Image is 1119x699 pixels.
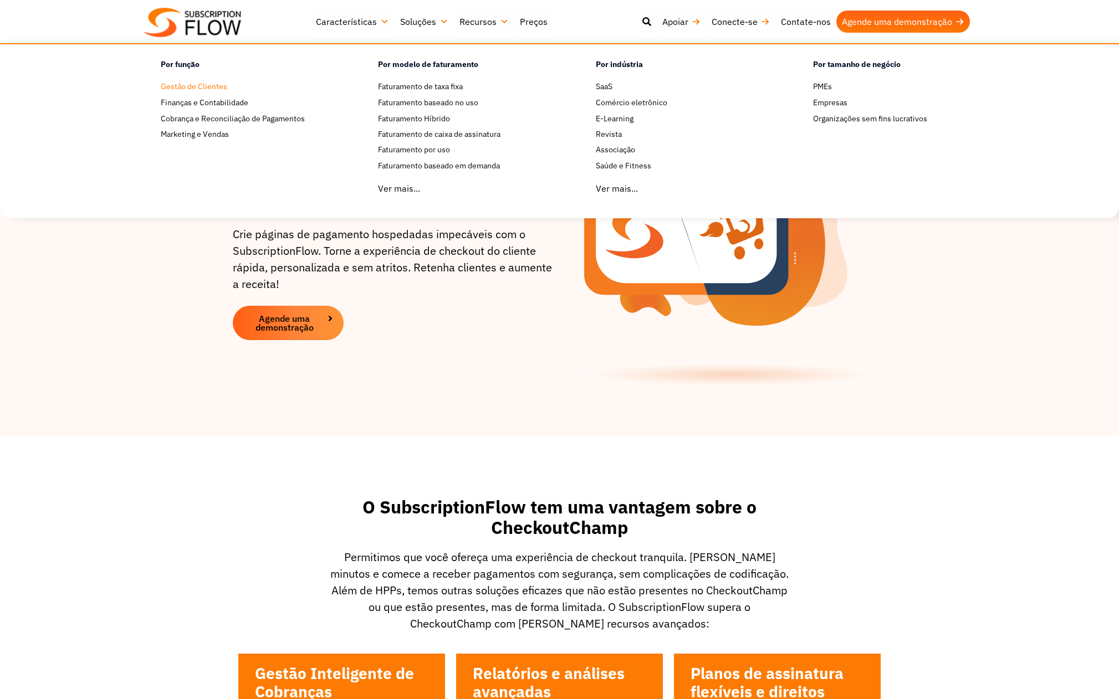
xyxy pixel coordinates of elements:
font: Conecte-se [712,16,758,27]
font: Faturamento por uso [378,145,450,155]
a: Associação [596,143,775,157]
font: Agende uma demonstração [842,16,952,27]
a: Gestão de Clientes [161,80,340,93]
font: Faturamento baseado em demanda [378,161,500,171]
a: Marketing e Vendas [161,128,340,141]
font: Permitimos que você ofereça uma experiência de checkout tranquila. [PERSON_NAME] minutos e comece... [330,549,789,631]
font: Contate-nos [781,16,831,27]
font: Características [316,16,377,27]
a: Faturamento Híbrido [378,112,557,125]
font: Revista [596,129,622,139]
font: E-Learning [596,114,633,124]
font: Preços [520,16,548,27]
font: Faturamento de caixa de assinatura [378,129,500,139]
a: E-Learning [596,112,775,125]
font: Gestão de Clientes [161,81,227,91]
font: Organizações sem fins lucrativos [813,114,927,124]
a: Soluções [395,11,454,33]
a: Faturamento de caixa de assinatura [378,128,557,141]
a: Características [310,11,395,33]
a: Saúde e Fitness [596,160,775,173]
font: Comércio eletrônico [596,97,667,107]
font: Faturamento Híbrido [378,114,450,124]
a: Apoiar [657,11,706,33]
a: Faturamento baseado em demanda [378,160,557,173]
a: Agende uma demonstração [233,306,344,340]
a: Agende uma demonstração [836,11,970,33]
font: Soluções [400,16,436,27]
font: Faturamento baseado no uso [378,97,478,107]
a: Organizações sem fins lucrativos [813,112,992,125]
a: Faturamento baseado no uso [378,96,557,109]
font: PMEs [813,81,832,91]
a: Cobrança e Reconciliação de Pagamentos [161,112,340,125]
a: Contate-nos [775,11,836,33]
a: Faturamento de taxa fixa [378,80,557,93]
font: Cobrança e Reconciliação de Pagamentos [161,114,305,124]
a: Comércio eletrônico [596,96,775,109]
a: Ver mais... [596,176,638,196]
a: SaaS [596,80,775,93]
font: Associação [596,145,635,155]
font: Agende uma demonstração [256,313,314,333]
font: Empresas [813,97,847,107]
a: PMEs [813,80,992,93]
img: Fluxo de assinatura [144,8,241,37]
font: O SubscriptionFlow tem uma vantagem sobre o CheckoutChamp [362,495,757,539]
font: Apoiar [662,16,688,27]
img: CheckoutChamp-banner-image [565,89,887,397]
font: Ver mais... [596,183,638,194]
font: Finanças e Contabilidade [161,97,248,107]
a: Conecte-se [706,11,775,33]
font: Marketing e Vendas [161,129,229,139]
font: Saúde e Fitness [596,161,651,171]
a: Finanças e Contabilidade [161,96,340,109]
font: Por função [161,59,200,69]
font: Faturamento de taxa fixa [378,81,463,91]
a: Preços [514,11,553,33]
font: Por tamanho de negócio [813,59,901,69]
font: Recursos [459,16,497,27]
a: Revista [596,128,775,141]
a: Empresas [813,96,992,109]
font: SaaS [596,81,612,91]
a: Recursos [454,11,514,33]
a: Faturamento por uso [378,143,557,157]
font: Por indústria [596,59,643,69]
a: Ver mais... [378,176,420,196]
font: Por modelo de faturamento [378,59,478,69]
font: Ver mais... [378,183,420,194]
font: Crie páginas de pagamento hospedadas impecáveis ​​com o SubscriptionFlow. Torne a experiência de ... [233,227,552,291]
